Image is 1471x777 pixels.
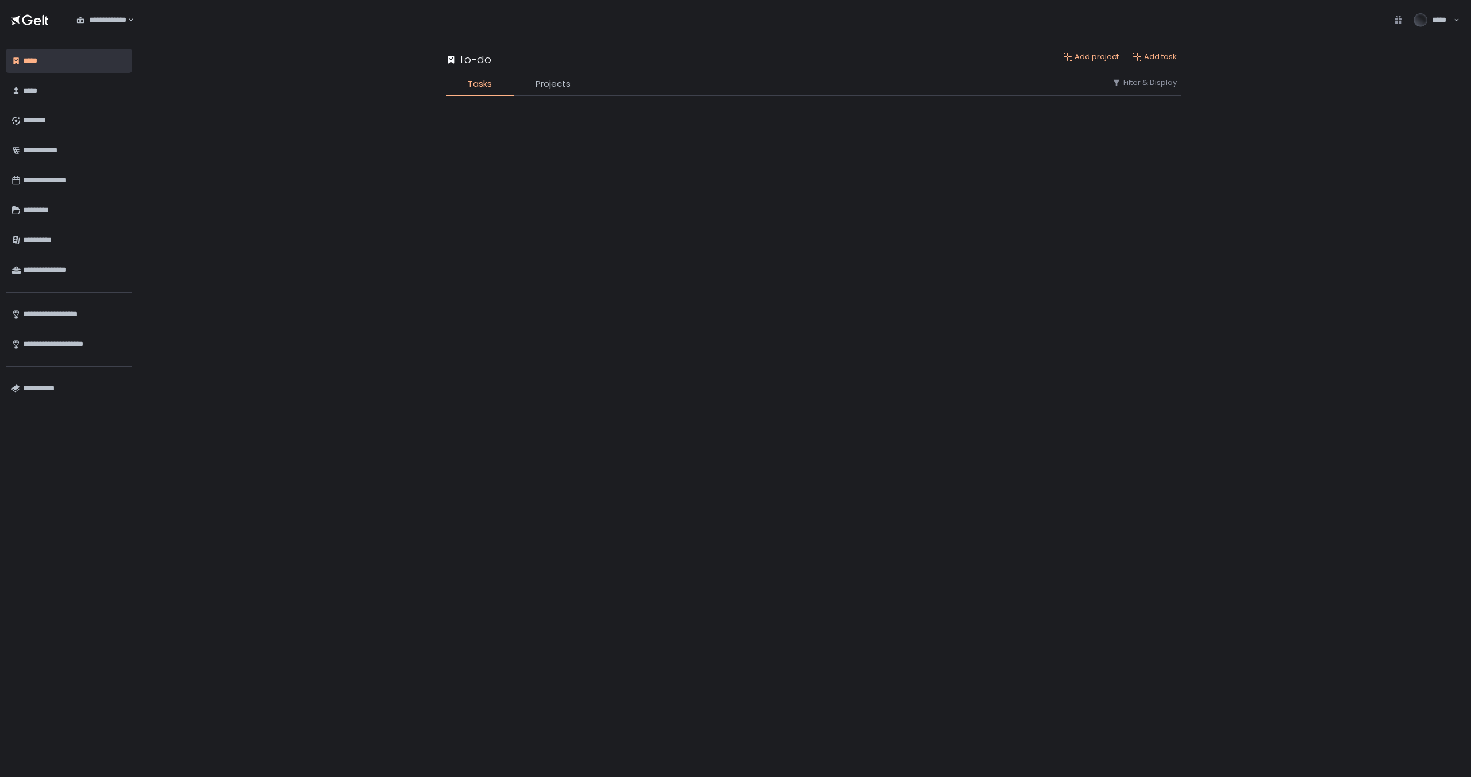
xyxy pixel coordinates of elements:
[126,14,127,26] input: Search for option
[536,78,571,91] span: Projects
[69,8,134,32] div: Search for option
[1133,52,1177,62] button: Add task
[468,78,492,91] span: Tasks
[1112,78,1177,88] button: Filter & Display
[1063,52,1119,62] button: Add project
[446,52,491,67] div: To-do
